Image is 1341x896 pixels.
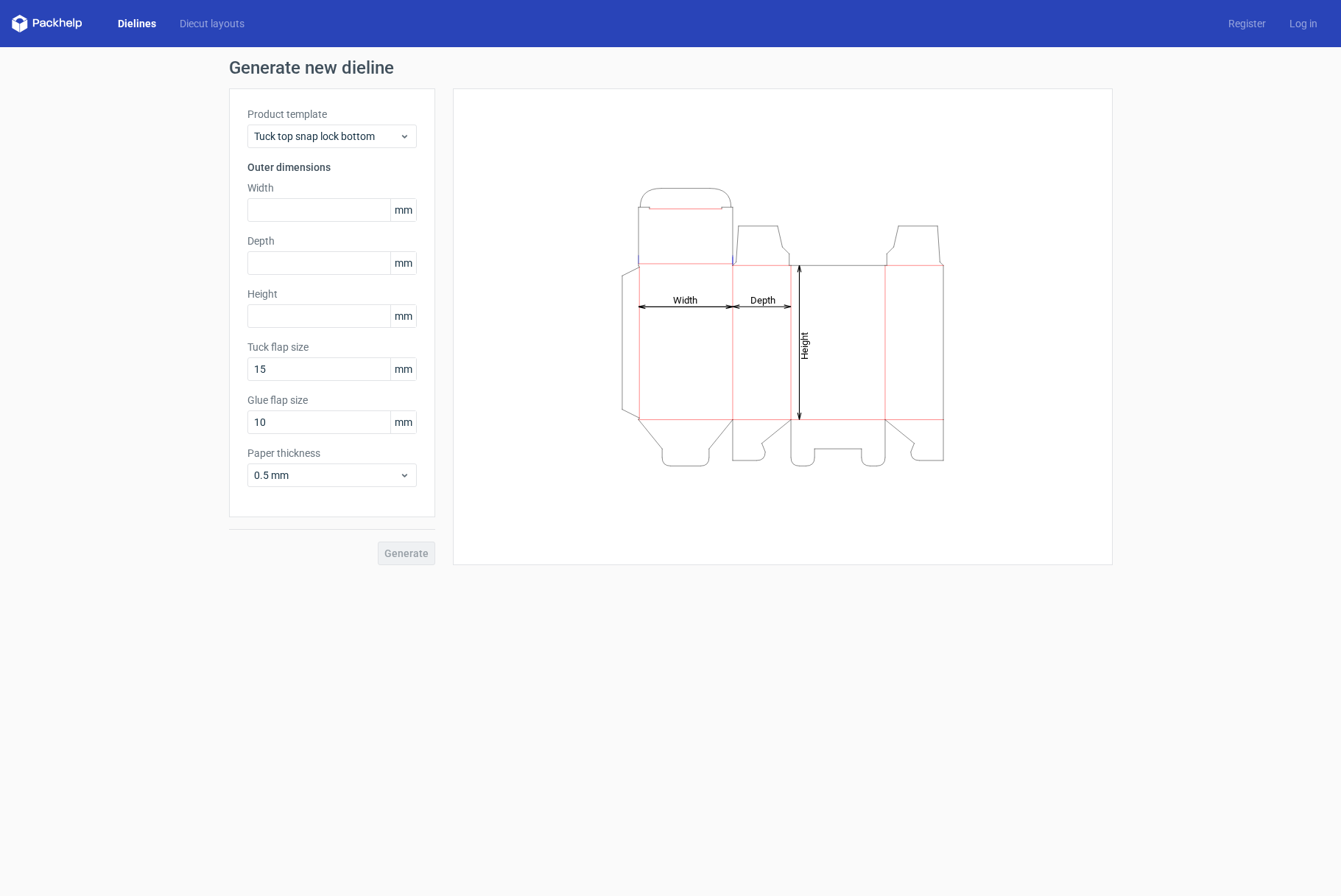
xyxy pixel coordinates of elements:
a: Log in [1278,16,1329,31]
label: Depth [247,234,417,248]
label: Paper thickness [247,446,417,461]
a: Register [1217,16,1278,31]
a: Dielines [106,16,168,31]
a: Diecut layouts [168,16,256,31]
tspan: Height [799,332,810,359]
label: Width [247,181,417,195]
tspan: Width [672,294,697,305]
label: Tuck flap size [247,340,417,354]
label: Glue flap size [247,393,417,407]
tspan: Depth [750,294,775,305]
span: mm [390,411,416,433]
span: mm [390,358,416,380]
h1: Generate new dieline [229,59,1113,77]
span: mm [390,305,416,327]
h3: Outer dimensions [247,160,417,175]
label: Product template [247,107,417,122]
span: Tuck top snap lock bottom [254,129,399,144]
label: Height [247,287,417,301]
span: mm [390,199,416,221]
span: mm [390,252,416,274]
span: 0.5 mm [254,468,399,483]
